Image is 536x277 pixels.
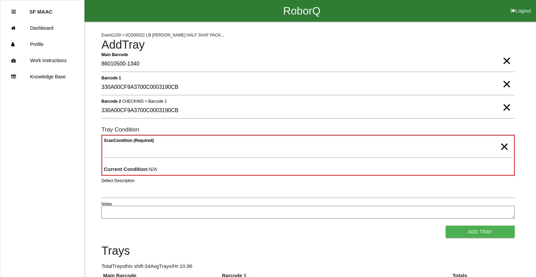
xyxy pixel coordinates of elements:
[502,71,511,84] span: Clear Input
[101,201,112,207] label: Notes
[502,47,511,61] span: Clear Input
[101,262,515,270] p: Total Trays this shift: 34 Avg Trays /Hr: 10.96
[101,75,121,80] b: Barcode 1
[101,39,515,51] h4: Add Tray
[101,33,224,37] span: Event 1100 > 0CD00022 LB [PERSON_NAME] HALF SHAF PACK...
[101,126,515,133] h6: Tray Condition
[500,133,509,147] span: Clear Input
[11,4,16,20] div: Close
[0,69,84,85] a: Knowledge Base
[104,166,157,172] span: : N/A
[104,138,154,143] b: Scan Condition (Required)
[101,99,121,103] b: Barcode 2
[101,56,515,72] input: Required
[29,4,52,15] p: SF MAAC
[502,94,511,107] span: Clear Input
[101,245,515,257] h4: Trays
[0,36,84,52] a: Profile
[101,52,128,57] b: Main Barcode
[104,166,147,172] b: Current Condition
[122,99,167,103] span: CHECKING = Barcode 1
[101,178,135,184] label: Defect Description
[0,20,84,36] a: Dashboard
[0,52,84,69] a: Work Instructions
[446,226,515,238] button: Add Tray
